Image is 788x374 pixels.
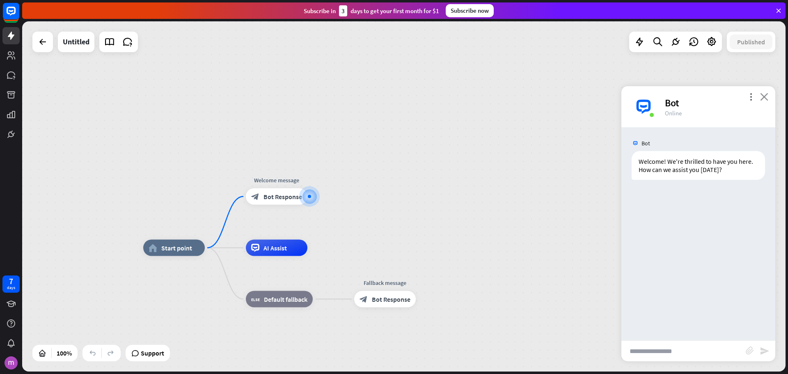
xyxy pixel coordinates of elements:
i: more_vert [747,93,755,101]
span: Support [141,346,164,360]
div: Bot [665,96,765,109]
span: Default fallback [264,295,307,303]
div: 3 [339,5,347,16]
div: Welcome message [240,176,314,184]
i: home_2 [149,244,157,252]
div: Untitled [63,32,89,52]
button: Open LiveChat chat widget [7,3,31,28]
div: days [7,285,15,291]
div: 7 [9,278,13,285]
i: block_attachment [746,346,754,355]
div: Subscribe in days to get your first month for $1 [304,5,439,16]
span: Start point [161,244,192,252]
button: Published [730,34,772,49]
div: Subscribe now [446,4,494,17]
a: 7 days [2,275,20,293]
div: Online [665,109,765,117]
i: block_fallback [251,295,260,303]
span: Bot Response [372,295,410,303]
i: block_bot_response [251,193,259,201]
i: block_bot_response [360,295,368,303]
span: Bot [641,140,650,147]
div: 100% [54,346,74,360]
span: AI Assist [263,244,287,252]
div: Fallback message [348,279,422,287]
span: Bot Response [263,193,302,201]
i: close [760,93,768,101]
div: Welcome! We're thrilled to have you here. How can we assist you [DATE]? [632,151,765,180]
i: send [760,346,770,356]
